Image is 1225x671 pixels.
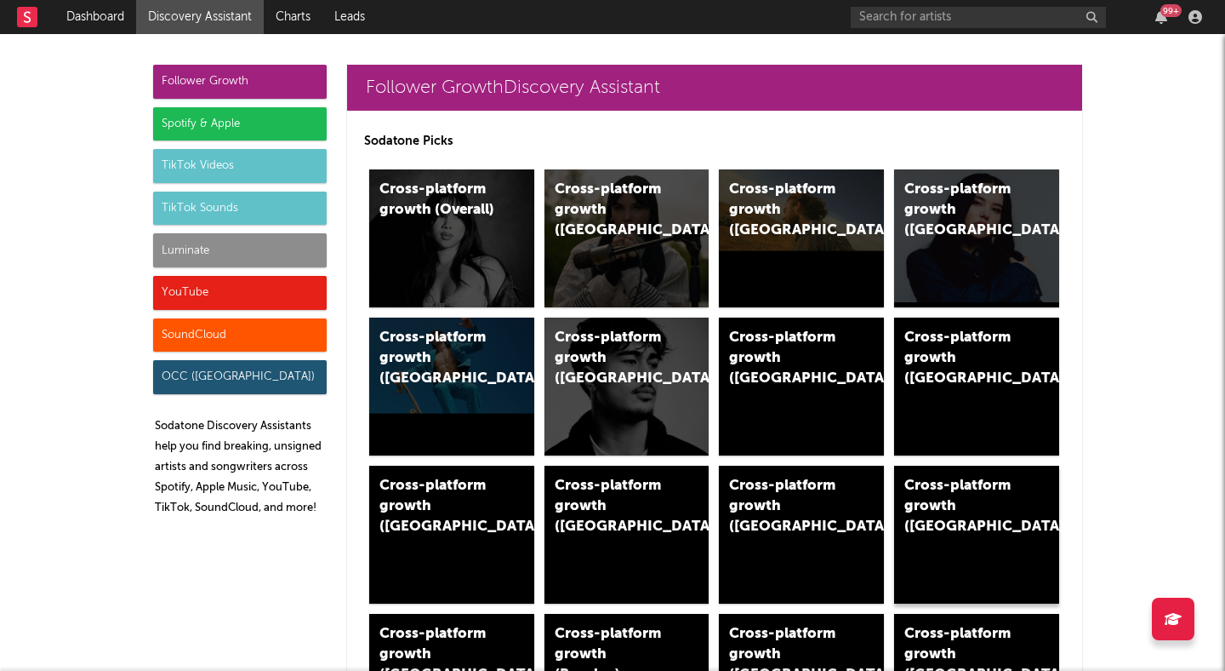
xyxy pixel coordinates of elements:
div: Cross-platform growth ([GEOGRAPHIC_DATA]) [904,180,1020,241]
div: TikTok Sounds [153,192,327,226]
div: Cross-platform growth ([GEOGRAPHIC_DATA]) [555,476,670,537]
div: TikTok Videos [153,149,327,183]
div: Cross-platform growth ([GEOGRAPHIC_DATA]) [729,476,845,537]
div: Cross-platform growth ([GEOGRAPHIC_DATA]) [379,476,495,537]
div: Luminate [153,233,327,267]
a: Cross-platform growth ([GEOGRAPHIC_DATA]) [894,169,1059,307]
a: Cross-platform growth ([GEOGRAPHIC_DATA]) [894,318,1059,456]
div: Cross-platform growth ([GEOGRAPHIC_DATA]) [904,476,1020,537]
div: SoundCloud [153,318,327,353]
div: Cross-platform growth ([GEOGRAPHIC_DATA]/GSA) [729,328,845,389]
input: Search for artists [851,7,1106,28]
div: Cross-platform growth ([GEOGRAPHIC_DATA]) [379,328,495,389]
div: Cross-platform growth ([GEOGRAPHIC_DATA]) [555,180,670,241]
a: Cross-platform growth ([GEOGRAPHIC_DATA]) [369,466,534,604]
a: Cross-platform growth ([GEOGRAPHIC_DATA]) [894,466,1059,604]
div: Cross-platform growth ([GEOGRAPHIC_DATA]) [904,328,1020,389]
div: 99 + [1160,4,1182,17]
div: YouTube [153,276,327,310]
a: Follower GrowthDiscovery Assistant [347,65,1082,111]
div: Spotify & Apple [153,107,327,141]
a: Cross-platform growth ([GEOGRAPHIC_DATA]) [544,169,709,307]
a: Cross-platform growth ([GEOGRAPHIC_DATA]/GSA) [719,318,884,456]
a: Cross-platform growth ([GEOGRAPHIC_DATA]) [719,169,884,307]
a: Cross-platform growth (Overall) [369,169,534,307]
div: Cross-platform growth ([GEOGRAPHIC_DATA]) [555,328,670,389]
div: OCC ([GEOGRAPHIC_DATA]) [153,360,327,394]
div: Cross-platform growth ([GEOGRAPHIC_DATA]) [729,180,845,241]
div: Cross-platform growth (Overall) [379,180,495,221]
p: Sodatone Discovery Assistants help you find breaking, unsigned artists and songwriters across Spo... [155,416,327,519]
button: 99+ [1155,10,1167,24]
a: Cross-platform growth ([GEOGRAPHIC_DATA]) [544,318,709,456]
a: Cross-platform growth ([GEOGRAPHIC_DATA]) [544,466,709,604]
a: Cross-platform growth ([GEOGRAPHIC_DATA]) [719,466,884,604]
a: Cross-platform growth ([GEOGRAPHIC_DATA]) [369,318,534,456]
p: Sodatone Picks [364,131,1065,152]
div: Follower Growth [153,65,327,99]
